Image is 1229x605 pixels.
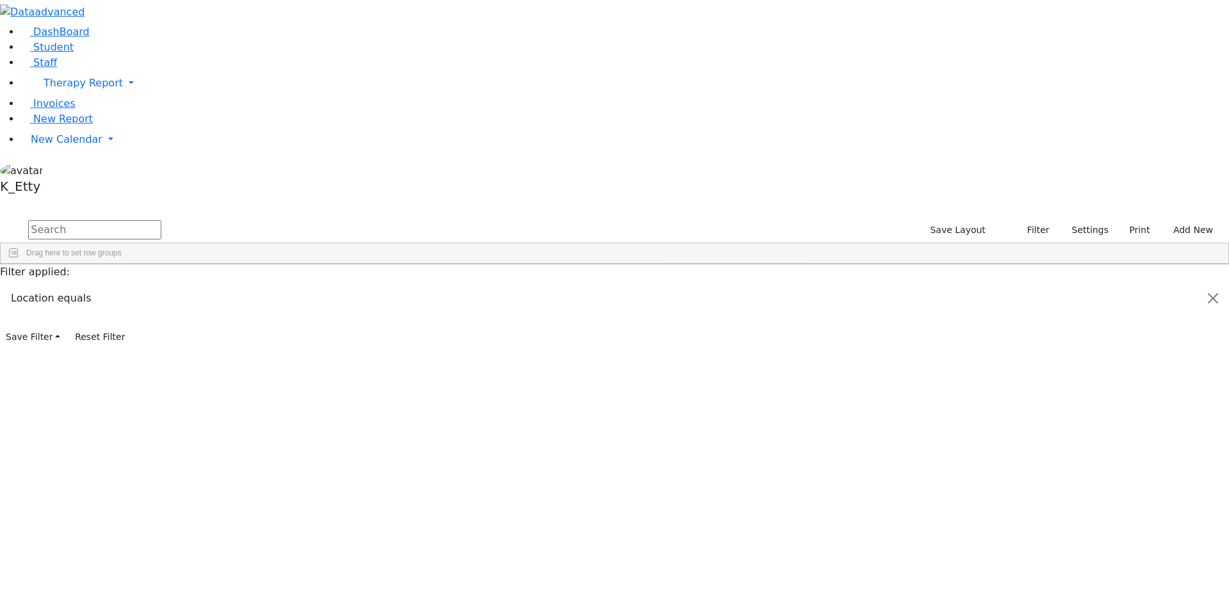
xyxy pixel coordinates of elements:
[1161,220,1219,240] button: Add New
[28,220,161,239] input: Search
[33,97,76,109] span: Invoices
[20,41,74,53] a: Student
[44,77,123,89] span: Therapy Report
[20,113,93,125] a: New Report
[26,248,122,257] span: Drag here to set row groups
[33,26,90,38] span: DashBoard
[20,56,57,69] a: Staff
[31,133,102,145] span: New Calendar
[20,70,1229,96] a: Therapy Report
[1114,220,1156,240] button: Print
[20,26,90,38] a: DashBoard
[1055,220,1114,240] button: Settings
[20,127,1229,152] a: New Calendar
[69,327,131,347] button: Reset Filter
[1198,280,1228,316] button: Close
[33,41,74,53] span: Student
[20,97,76,109] a: Invoices
[1011,220,1056,240] button: Filter
[33,56,57,69] span: Staff
[924,220,991,240] button: Save Layout
[33,113,93,125] span: New Report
